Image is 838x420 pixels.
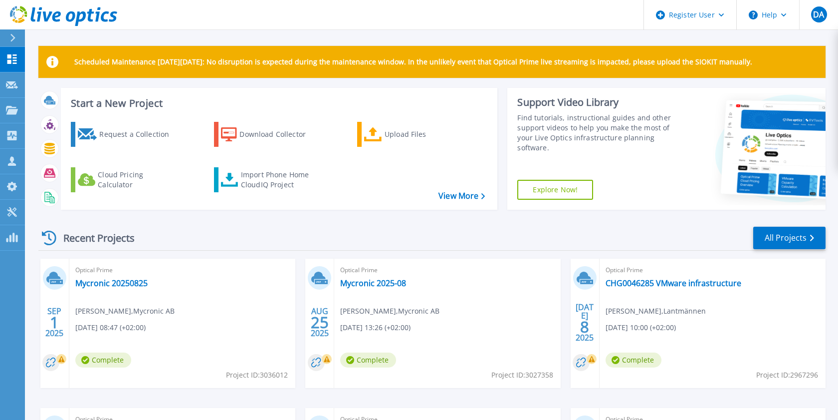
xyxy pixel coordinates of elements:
[813,10,824,18] span: DA
[340,278,406,288] a: Mycronic 2025-08
[71,98,485,109] h3: Start a New Project
[241,170,319,190] div: Import Phone Home CloudIQ Project
[75,306,175,317] span: [PERSON_NAME] , Mycronic AB
[606,353,661,368] span: Complete
[98,170,178,190] div: Cloud Pricing Calculator
[580,323,589,331] span: 8
[606,306,706,317] span: [PERSON_NAME] , Lantmännen
[753,227,826,249] a: All Projects
[75,322,146,333] span: [DATE] 08:47 (+02:00)
[75,278,148,288] a: Mycronic 20250825
[385,124,464,144] div: Upload Files
[75,353,131,368] span: Complete
[606,265,820,276] span: Optical Prime
[74,58,752,66] p: Scheduled Maintenance [DATE][DATE]: No disruption is expected during the maintenance window. In t...
[438,191,485,201] a: View More
[357,122,468,147] a: Upload Files
[517,113,678,153] div: Find tutorials, instructional guides and other support videos to help you make the most of your L...
[491,370,553,381] span: Project ID: 3027358
[38,226,148,250] div: Recent Projects
[226,370,288,381] span: Project ID: 3036012
[239,124,319,144] div: Download Collector
[756,370,818,381] span: Project ID: 2967296
[606,322,676,333] span: [DATE] 10:00 (+02:00)
[311,318,329,327] span: 25
[340,322,411,333] span: [DATE] 13:26 (+02:00)
[71,122,182,147] a: Request a Collection
[99,124,179,144] div: Request a Collection
[214,122,325,147] a: Download Collector
[517,96,678,109] div: Support Video Library
[340,353,396,368] span: Complete
[606,278,741,288] a: CHG0046285 VMware infrastructure
[517,180,593,200] a: Explore Now!
[50,318,59,327] span: 1
[340,265,554,276] span: Optical Prime
[75,265,289,276] span: Optical Prime
[575,304,594,341] div: [DATE] 2025
[310,304,329,341] div: AUG 2025
[45,304,64,341] div: SEP 2025
[340,306,439,317] span: [PERSON_NAME] , Mycronic AB
[71,167,182,192] a: Cloud Pricing Calculator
